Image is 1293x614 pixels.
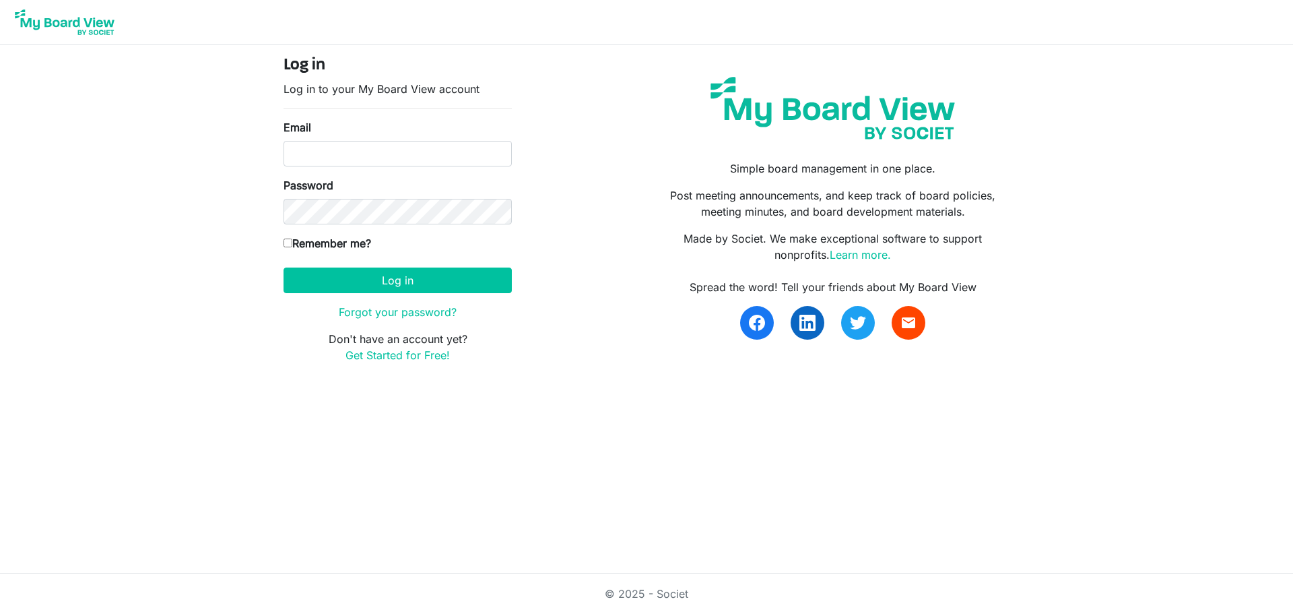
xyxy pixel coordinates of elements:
img: my-board-view-societ.svg [700,67,965,150]
a: email [892,306,925,340]
a: Learn more. [830,248,891,262]
img: twitter.svg [850,315,866,331]
button: Log in [284,268,512,293]
div: Spread the word! Tell your friends about My Board View [657,279,1009,295]
p: Simple board management in one place. [657,160,1009,177]
img: My Board View Logo [11,5,119,39]
a: © 2025 - Societ [605,587,688,601]
h4: Log in [284,56,512,75]
label: Email [284,119,311,135]
span: email [900,315,917,331]
p: Made by Societ. We make exceptional software to support nonprofits. [657,231,1009,263]
label: Remember me? [284,235,371,251]
input: Remember me? [284,239,292,247]
label: Password [284,177,333,193]
a: Get Started for Free! [345,348,450,362]
p: Post meeting announcements, and keep track of board policies, meeting minutes, and board developm... [657,187,1009,220]
p: Log in to your My Board View account [284,81,512,97]
a: Forgot your password? [339,305,457,319]
img: linkedin.svg [799,315,816,331]
p: Don't have an account yet? [284,331,512,363]
img: facebook.svg [749,315,765,331]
